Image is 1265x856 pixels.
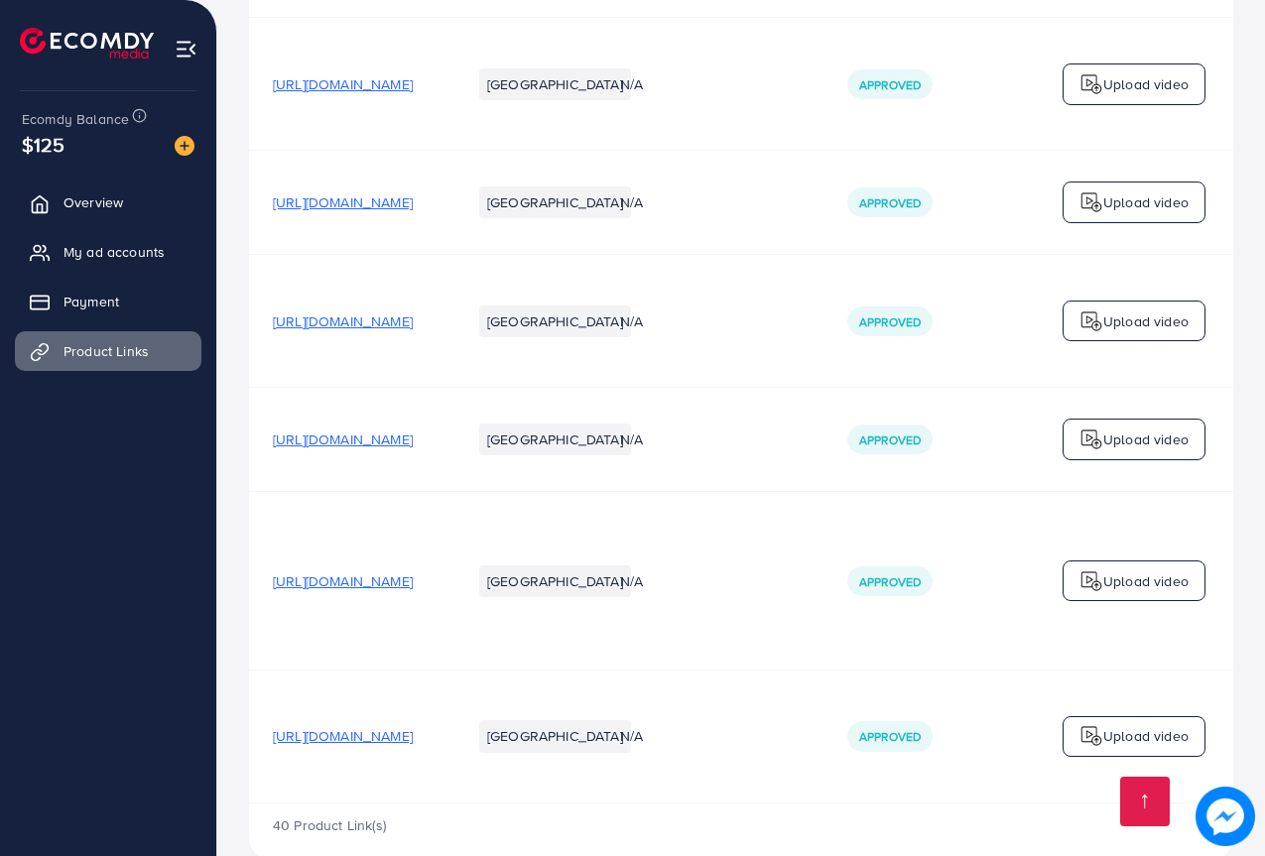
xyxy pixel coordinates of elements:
p: Upload video [1103,428,1189,451]
span: [URL][DOMAIN_NAME] [273,74,413,94]
li: [GEOGRAPHIC_DATA] [479,306,631,337]
img: menu [175,38,197,61]
img: logo [1079,724,1103,748]
span: Approved [859,431,921,448]
span: N/A [620,192,643,212]
span: N/A [620,571,643,591]
a: My ad accounts [15,232,201,272]
span: Approved [859,313,921,330]
span: My ad accounts [63,242,165,262]
p: Upload video [1103,72,1189,96]
p: Upload video [1103,569,1189,593]
p: Upload video [1103,309,1189,333]
li: [GEOGRAPHIC_DATA] [479,68,631,100]
img: logo [1079,428,1103,451]
img: logo [1079,72,1103,96]
span: Ecomdy Balance [22,109,129,129]
a: Overview [15,183,201,222]
a: Product Links [15,331,201,371]
span: [URL][DOMAIN_NAME] [273,429,413,449]
img: image [175,136,194,156]
img: logo [1079,569,1103,593]
img: logo [20,28,154,59]
span: 40 Product Link(s) [273,815,386,835]
span: $125 [22,130,65,159]
li: [GEOGRAPHIC_DATA] [479,565,631,597]
span: Approved [859,76,921,93]
img: logo [1079,190,1103,214]
span: N/A [620,429,643,449]
span: N/A [620,74,643,94]
span: [URL][DOMAIN_NAME] [273,192,413,212]
li: [GEOGRAPHIC_DATA] [479,424,631,455]
img: logo [1079,309,1103,333]
li: [GEOGRAPHIC_DATA] [479,720,631,752]
span: Payment [63,292,119,311]
img: image [1196,787,1255,846]
span: Approved [859,728,921,745]
span: Overview [63,192,123,212]
p: Upload video [1103,724,1189,748]
span: [URL][DOMAIN_NAME] [273,311,413,331]
span: Approved [859,573,921,590]
span: N/A [620,726,643,746]
span: [URL][DOMAIN_NAME] [273,726,413,746]
a: Payment [15,282,201,321]
li: [GEOGRAPHIC_DATA] [479,186,631,218]
p: Upload video [1103,190,1189,214]
span: Approved [859,194,921,211]
span: [URL][DOMAIN_NAME] [273,571,413,591]
span: N/A [620,311,643,331]
span: Product Links [63,341,149,361]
